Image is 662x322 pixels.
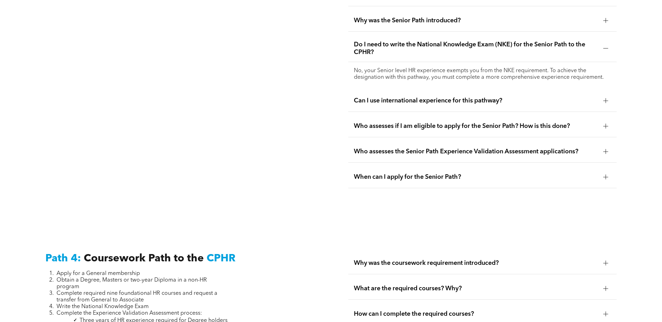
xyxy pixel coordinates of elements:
[354,259,598,267] span: Why was the coursework requirement introduced?
[354,17,598,24] span: Why was the Senior Path introduced?
[57,277,207,290] span: Obtain a Degree, Masters or two-year Diploma in a non-HR program
[354,122,598,130] span: Who assesses if I am eligible to apply for the Senior Path? How is this done?
[57,291,217,303] span: Complete required nine foundational HR courses and request a transfer from General to Associate
[354,41,598,56] span: Do I need to write the National Knowledge Exam (NKE) for the Senior Path to the CPHR?
[45,253,81,264] span: Path 4:
[354,148,598,155] span: Who assesses the Senior Path Experience Validation Assessment applications?
[84,253,204,264] span: Coursework Path to the
[207,253,236,264] span: CPHR
[354,68,611,81] p: No, your Senior level HR experience exempts you from the NKE requirement. To achieve the designat...
[354,173,598,181] span: When can I apply for the Senior Path?
[354,97,598,105] span: Can I use international experience for this pathway?
[57,271,140,276] span: Apply for a General membership
[354,285,598,292] span: What are the required courses? Why?
[57,304,149,309] span: Write the National Knowledge Exam
[354,310,598,318] span: How can I complete the required courses?
[57,310,202,316] span: Complete the Experience Validation Assessment process:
